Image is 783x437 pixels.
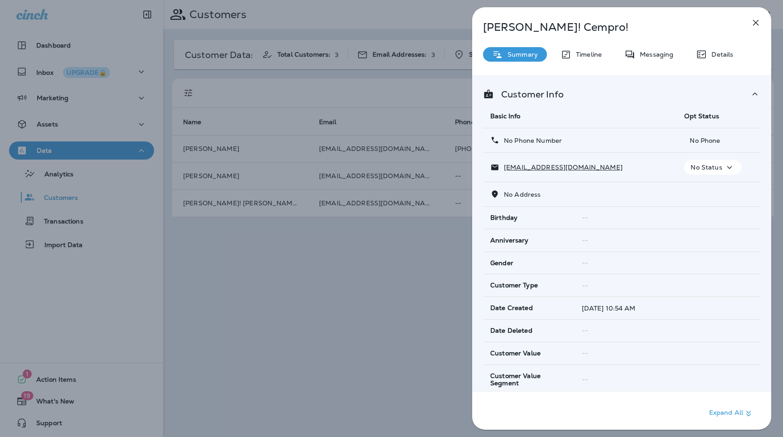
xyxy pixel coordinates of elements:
[494,91,564,98] p: Customer Info
[684,112,719,120] span: Opt Status
[582,282,588,290] span: --
[483,21,730,34] p: [PERSON_NAME]! Cempro!
[571,51,602,58] p: Timeline
[582,236,588,244] span: --
[499,191,541,198] p: No Address
[490,350,541,357] span: Customer Value
[684,137,753,144] p: No Phone
[490,304,533,312] span: Date Created
[490,372,567,388] span: Customer Value Segment
[499,137,562,144] p: No Phone Number
[582,214,588,222] span: --
[707,51,733,58] p: Details
[706,405,758,422] button: Expand All
[684,160,741,175] button: No Status
[490,327,532,335] span: Date Deleted
[582,349,588,357] span: --
[582,304,636,312] span: [DATE] 10:54 AM
[503,51,538,58] p: Summary
[635,51,673,58] p: Messaging
[490,237,529,244] span: Anniversary
[582,326,588,335] span: --
[709,408,754,419] p: Expand All
[490,282,538,289] span: Customer Type
[490,214,517,222] span: Birthday
[582,375,588,384] span: --
[582,259,588,267] span: --
[499,164,623,171] p: [EMAIL_ADDRESS][DOMAIN_NAME]
[691,164,722,171] p: No Status
[490,259,513,267] span: Gender
[490,112,520,120] span: Basic Info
